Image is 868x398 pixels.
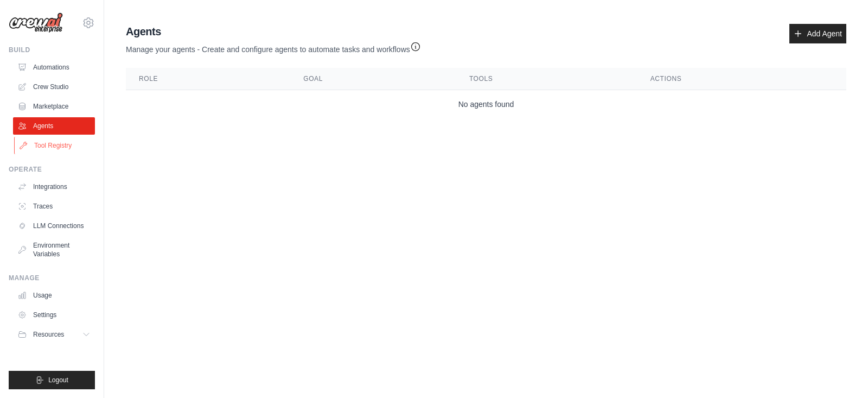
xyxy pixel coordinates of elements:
[13,178,95,195] a: Integrations
[13,117,95,135] a: Agents
[13,326,95,343] button: Resources
[13,59,95,76] a: Automations
[48,376,68,384] span: Logout
[126,39,421,55] p: Manage your agents - Create and configure agents to automate tasks and workflows
[13,78,95,96] a: Crew Studio
[290,68,456,90] th: Goal
[14,137,96,154] a: Tool Registry
[126,90,846,119] td: No agents found
[789,24,846,43] a: Add Agent
[13,198,95,215] a: Traces
[9,12,63,33] img: Logo
[126,24,421,39] h2: Agents
[9,165,95,174] div: Operate
[9,46,95,54] div: Build
[33,330,64,339] span: Resources
[13,287,95,304] a: Usage
[13,237,95,263] a: Environment Variables
[13,306,95,324] a: Settings
[13,98,95,115] a: Marketplace
[456,68,637,90] th: Tools
[13,217,95,235] a: LLM Connections
[126,68,290,90] th: Role
[637,68,846,90] th: Actions
[9,371,95,389] button: Logout
[9,274,95,282] div: Manage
